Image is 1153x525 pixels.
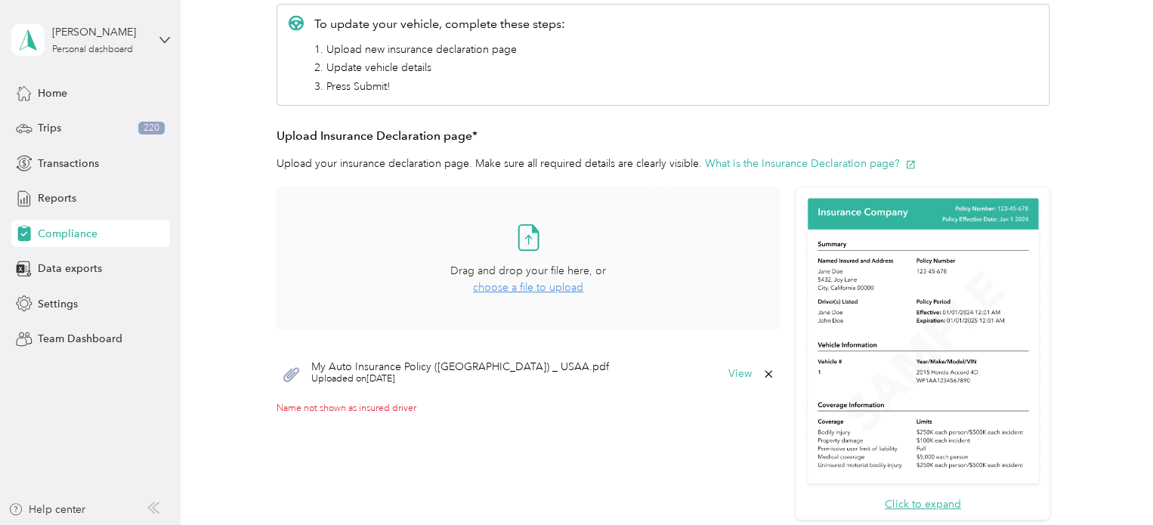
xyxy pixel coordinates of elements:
p: To update your vehicle, complete these steps: [314,15,565,33]
button: View [728,369,752,379]
li: 2. Update vehicle details [314,60,565,76]
img: Sample insurance declaration [804,196,1042,488]
iframe: Everlance-gr Chat Button Frame [1068,440,1153,525]
button: Click to expand [885,496,961,512]
p: Upload your insurance declaration page. Make sure all required details are clearly visible. [277,156,1049,171]
button: What is the Insurance Declaration page? [705,156,916,171]
span: Drag and drop your file here, orchoose a file to upload [277,188,779,329]
span: Data exports [38,261,102,276]
span: Drag and drop your file here, or [450,264,606,277]
span: My Auto Insurance Policy ([GEOGRAPHIC_DATA]) _ USAA.pdf [311,362,609,372]
span: Transactions [38,156,99,171]
li: 1. Upload new insurance declaration page [314,42,565,57]
p: Name not shown as insured driver [277,402,780,415]
span: Team Dashboard [38,331,122,347]
span: choose a file to upload [473,281,583,294]
button: Help center [8,502,85,517]
li: 3. Press Submit! [314,79,565,94]
span: Uploaded on [DATE] [311,372,609,386]
h3: Upload Insurance Declaration page* [277,127,1049,146]
span: Settings [38,296,78,312]
span: Home [38,85,67,101]
div: [PERSON_NAME] [52,24,147,40]
span: Reports [38,190,76,206]
span: Trips [38,120,61,136]
div: Personal dashboard [52,45,133,54]
span: 220 [138,122,165,135]
span: Compliance [38,226,97,242]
